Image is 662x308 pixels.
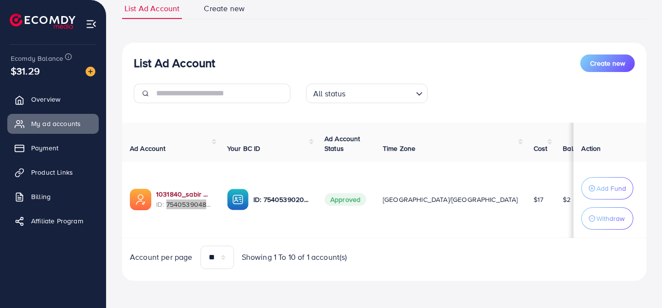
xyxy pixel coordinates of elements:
[580,54,635,72] button: Create new
[596,213,625,224] p: Withdraw
[534,195,543,204] span: $17
[134,56,215,70] h3: List Ad Account
[125,3,179,14] span: List Ad Account
[86,18,97,30] img: menu
[7,163,99,182] a: Product Links
[311,87,348,101] span: All status
[7,187,99,206] a: Billing
[11,64,40,78] span: $31.29
[7,114,99,133] a: My ad accounts
[31,216,83,226] span: Affiliate Program
[86,67,95,76] img: image
[563,195,571,204] span: $2
[10,14,75,29] img: logo
[31,94,60,104] span: Overview
[590,58,625,68] span: Create new
[130,144,166,153] span: Ad Account
[581,144,601,153] span: Action
[324,134,360,153] span: Ad Account Status
[31,119,81,128] span: My ad accounts
[227,189,249,210] img: ic-ba-acc.ded83a64.svg
[31,167,73,177] span: Product Links
[596,182,626,194] p: Add Fund
[383,144,415,153] span: Time Zone
[253,194,309,205] p: ID: 7540539020598689809
[621,264,655,301] iframe: Chat
[349,85,412,101] input: Search for option
[7,90,99,109] a: Overview
[156,199,212,209] span: ID: 7540539048218099720
[130,252,193,263] span: Account per page
[204,3,245,14] span: Create new
[7,211,99,231] a: Affiliate Program
[534,144,548,153] span: Cost
[306,84,428,103] div: Search for option
[563,144,589,153] span: Balance
[242,252,347,263] span: Showing 1 To 10 of 1 account(s)
[324,193,366,206] span: Approved
[7,138,99,158] a: Payment
[383,195,518,204] span: [GEOGRAPHIC_DATA]/[GEOGRAPHIC_DATA]
[11,54,63,63] span: Ecomdy Balance
[156,189,212,209] div: <span class='underline'>1031840_sabir gabool_1755668612357</span></br>7540539048218099720
[156,189,212,199] a: 1031840_sabir gabool_1755668612357
[581,207,633,230] button: Withdraw
[31,192,51,201] span: Billing
[227,144,261,153] span: Your BC ID
[130,189,151,210] img: ic-ads-acc.e4c84228.svg
[581,177,633,199] button: Add Fund
[31,143,58,153] span: Payment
